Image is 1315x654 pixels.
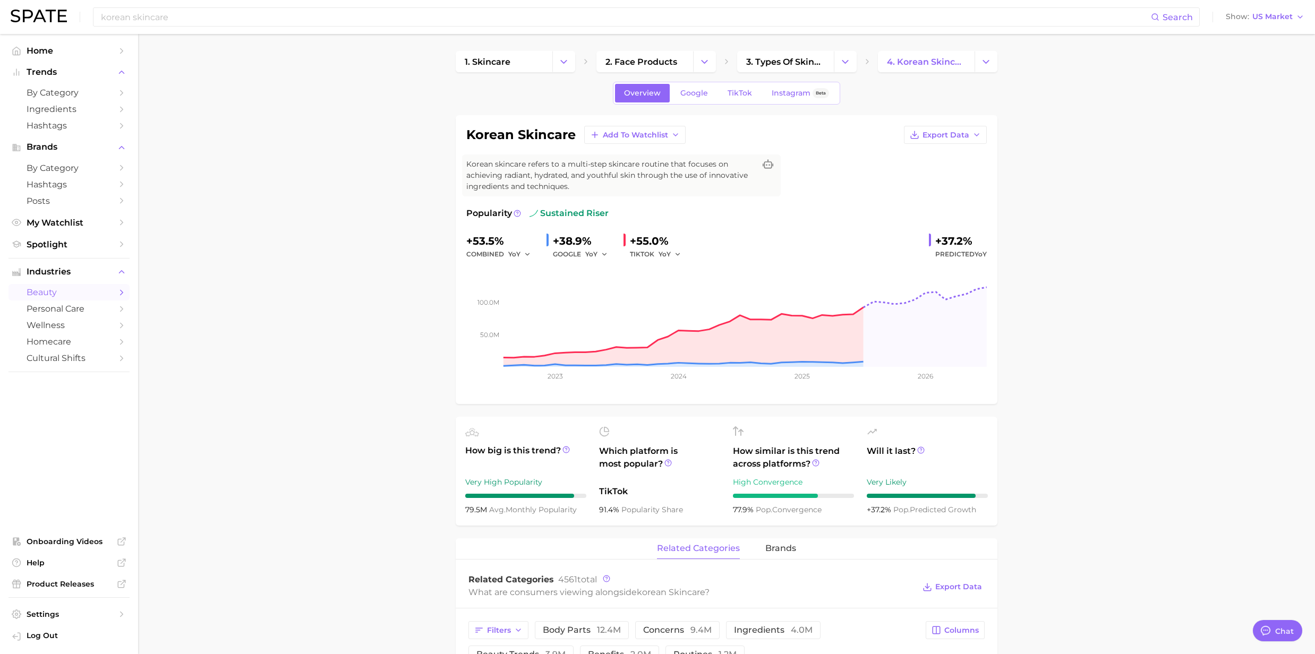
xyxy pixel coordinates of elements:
span: Korean skincare refers to a multi-step skincare routine that focuses on achieving radiant, hydrat... [466,159,755,192]
span: cultural shifts [27,353,112,363]
span: by Category [27,163,112,173]
a: Help [8,555,130,571]
span: korean skincare [637,587,705,597]
span: My Watchlist [27,218,112,228]
a: My Watchlist [8,214,130,231]
button: ShowUS Market [1223,10,1307,24]
span: YoY [508,249,520,259]
span: +37.2% [867,505,893,514]
span: homecare [27,337,112,347]
div: TIKTOK [630,248,688,261]
span: Search [1163,12,1193,22]
span: Will it last? [867,445,988,470]
div: combined [466,248,538,261]
a: Overview [615,84,670,102]
span: TikTok [728,89,752,98]
span: YoY [659,249,671,259]
a: 4. korean skincare [878,51,975,72]
a: Hashtags [8,176,130,193]
span: sustained riser [530,207,609,220]
div: Very Likely [867,476,988,488]
span: Hashtags [27,179,112,190]
a: InstagramBeta [763,84,838,102]
a: by Category [8,84,130,101]
span: Industries [27,267,112,277]
span: Ingredients [27,104,112,114]
button: Trends [8,64,130,80]
span: 3. types of skincare [746,57,825,67]
a: TikTok [719,84,761,102]
span: beauty [27,287,112,297]
span: YoY [975,250,987,258]
button: Export Data [904,126,987,144]
a: Settings [8,606,130,622]
span: TikTok [599,485,720,498]
div: +37.2% [935,233,987,249]
div: Very High Popularity [465,476,586,488]
a: homecare [8,333,130,350]
div: What are consumers viewing alongside ? [468,585,915,599]
tspan: 2026 [918,372,933,380]
div: 9 / 10 [465,494,586,498]
span: 77.9% [733,505,756,514]
a: Hashtags [8,117,130,134]
span: Add to Watchlist [603,131,668,140]
span: ingredients [734,626,813,634]
span: Columns [944,626,979,635]
span: Filters [487,626,511,635]
span: Product Releases [27,579,112,589]
button: Add to Watchlist [584,126,686,144]
span: Home [27,46,112,56]
button: Change Category [975,51,997,72]
div: +55.0% [630,233,688,249]
tspan: 2024 [671,372,687,380]
span: Popularity [466,207,512,220]
span: 91.4% [599,505,621,514]
span: YoY [585,249,597,259]
span: convergence [756,505,822,514]
button: Change Category [552,51,575,72]
a: Ingredients [8,101,130,117]
span: How big is this trend? [465,444,586,470]
button: Export Data [920,580,985,595]
span: total [558,574,597,584]
a: Spotlight [8,236,130,253]
span: concerns [643,626,712,634]
span: 2. face products [605,57,677,67]
span: Google [680,89,708,98]
input: Search here for a brand, industry, or ingredient [100,8,1151,26]
span: Export Data [923,131,969,140]
span: How similar is this trend across platforms? [733,445,854,470]
span: Overview [624,89,661,98]
span: Settings [27,609,112,619]
span: US Market [1252,14,1293,20]
span: predicted growth [893,505,976,514]
span: 4. korean skincare [887,57,966,67]
button: YoY [585,248,608,261]
span: Export Data [935,582,982,591]
button: Change Category [693,51,716,72]
span: 4.0m [791,625,813,635]
span: Posts [27,196,112,206]
a: Google [671,84,717,102]
button: Industries [8,264,130,280]
span: wellness [27,320,112,330]
span: Hashtags [27,121,112,131]
h1: korean skincare [466,128,576,141]
span: Brands [27,142,112,152]
span: Show [1226,14,1249,20]
span: Predicted [935,248,987,261]
div: 9 / 10 [867,494,988,498]
button: Columns [926,621,985,639]
a: 3. types of skincare [737,51,834,72]
button: Filters [468,621,528,639]
a: Home [8,42,130,59]
abbr: popularity index [893,505,910,514]
a: Posts [8,193,130,209]
span: popularity share [621,505,683,514]
div: +38.9% [553,233,615,249]
span: Log Out [27,631,121,640]
span: 1. skincare [465,57,510,67]
span: body parts [543,626,621,634]
span: Beta [816,89,826,98]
